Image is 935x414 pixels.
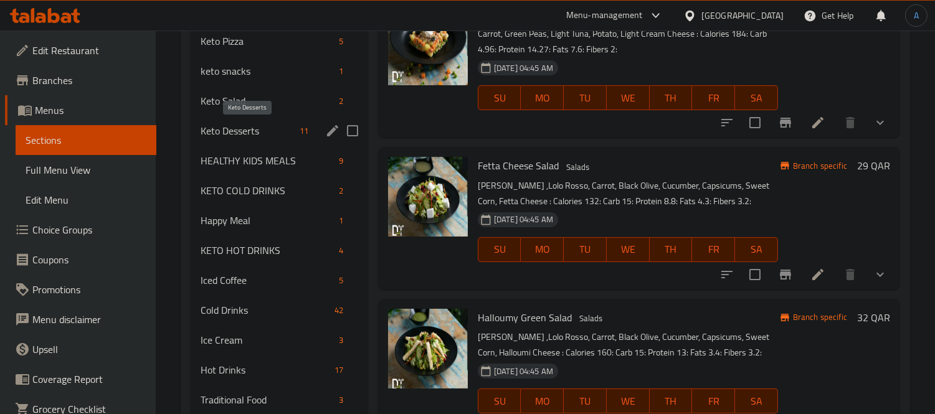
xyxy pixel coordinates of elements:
[32,43,146,58] span: Edit Restaurant
[201,153,334,168] span: HEALTHY KIDS MEALS
[483,240,516,258] span: SU
[5,245,156,275] a: Coupons
[857,157,890,174] h6: 29 QAR
[835,108,865,138] button: delete
[191,355,368,385] div: Hot Drinks17
[526,89,559,107] span: MO
[201,392,334,407] span: Traditional Food
[334,155,348,167] span: 9
[612,392,645,410] span: WE
[478,178,778,209] p: [PERSON_NAME] ,Lolo Rosso, Carrot, Black Olive, Cucumber, Capsicums, Sweet Corn, Fetta Cheese : C...
[650,237,693,262] button: TH
[526,240,559,258] span: MO
[191,325,368,355] div: Ice Cream3
[655,89,688,107] span: TH
[810,267,825,282] a: Edit menu item
[201,332,334,347] span: Ice Cream
[201,64,334,78] span: keto snacks
[16,155,156,185] a: Full Menu View
[201,303,329,318] span: Cold Drinks
[295,123,313,138] div: items
[191,176,368,205] div: KETO COLD DRINKS2
[526,392,559,410] span: MO
[334,153,348,168] div: items
[857,309,890,326] h6: 32 QAR
[26,192,146,207] span: Edit Menu
[5,364,156,394] a: Coverage Report
[740,89,773,107] span: SA
[521,85,564,110] button: MO
[334,213,348,228] div: items
[561,159,594,174] div: Salads
[692,85,735,110] button: FR
[5,304,156,334] a: Menu disclaimer
[334,93,348,108] div: items
[201,362,329,377] span: Hot Drinks
[191,26,368,56] div: Keto Pizza5
[873,115,888,130] svg: Show Choices
[612,240,645,258] span: WE
[201,273,334,288] span: Iced Coffee
[201,93,334,108] div: Keto Salad
[735,388,778,413] button: SA
[564,237,607,262] button: TU
[607,85,650,110] button: WE
[334,95,348,107] span: 2
[5,95,156,125] a: Menus
[330,303,348,318] div: items
[191,235,368,265] div: KETO HOT DRINKS4
[201,243,334,258] span: KETO HOT DRINKS
[334,215,348,227] span: 1
[330,364,348,376] span: 17
[334,65,348,77] span: 1
[697,240,730,258] span: FR
[5,65,156,95] a: Branches
[650,85,693,110] button: TH
[191,86,368,116] div: Keto Salad2
[32,282,146,297] span: Promotions
[201,183,334,198] div: KETO COLD DRINKS
[612,89,645,107] span: WE
[388,6,468,85] img: Tuna Salad
[564,388,607,413] button: TU
[334,185,348,197] span: 2
[740,240,773,258] span: SA
[334,332,348,347] div: items
[489,214,558,225] span: [DATE] 04:45 AM
[655,392,688,410] span: TH
[478,156,559,175] span: Fetta Cheese Salad
[26,162,146,177] span: Full Menu View
[388,157,468,237] img: Fetta Cheese Salad
[712,260,742,289] button: sort-choices
[521,388,564,413] button: MO
[607,388,650,413] button: WE
[295,125,313,137] span: 11
[334,64,348,78] div: items
[561,160,594,174] span: Salads
[32,342,146,357] span: Upsell
[201,213,334,228] span: Happy Meal
[740,392,773,410] span: SA
[692,388,735,413] button: FR
[16,185,156,215] a: Edit Menu
[569,392,602,410] span: TU
[835,260,865,289] button: delete
[35,103,146,118] span: Menus
[32,252,146,267] span: Coupons
[771,260,800,289] button: Branch-specific-item
[478,308,572,327] span: Halloumy Green Salad
[5,334,156,364] a: Upsell
[334,34,348,49] div: items
[5,275,156,304] a: Promotions
[334,394,348,406] span: 3
[26,133,146,148] span: Sections
[569,240,602,258] span: TU
[569,89,602,107] span: TU
[865,108,895,138] button: show more
[566,8,643,23] div: Menu-management
[478,26,778,57] p: Carrot, Green Peas, Light Tuna, Potato, Light Cream Cheese : Calories 184: Carb 4.96: Protein 14....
